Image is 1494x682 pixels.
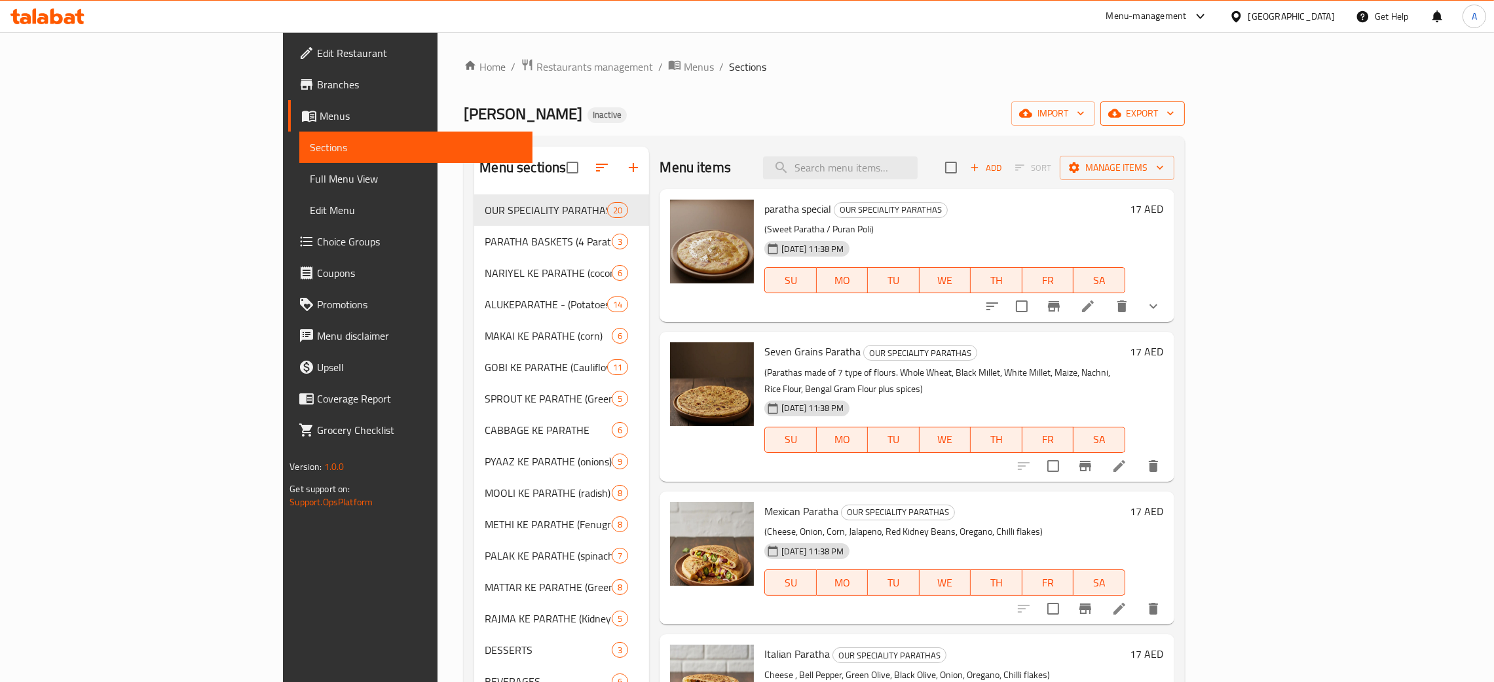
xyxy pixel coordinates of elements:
[485,328,612,344] div: MAKAI KE PARATHE (corn)
[559,154,586,181] span: Select all sections
[474,383,649,414] div: SPROUT KE PARATHE (Green Grams)5
[763,156,918,179] input: search
[1138,593,1169,624] button: delete
[1100,101,1185,126] button: export
[670,200,754,283] img: paratha special
[668,58,714,75] a: Menus
[764,501,838,521] span: Mexican Paratha
[288,69,532,100] a: Branches
[1138,450,1169,482] button: delete
[464,58,1184,75] nav: breadcrumb
[1080,298,1096,314] a: Edit menu item
[612,330,627,342] span: 6
[288,37,532,69] a: Edit Restaurant
[868,569,919,596] button: TU
[1070,593,1101,624] button: Branch-specific-item
[1079,573,1119,592] span: SA
[485,391,612,406] span: SPROUT KE PARATHE (Green Grams)
[288,414,532,446] a: Grocery Checklist
[485,454,612,469] span: PYAAZ KE PARATHE (onions)
[842,505,954,520] span: OUR SPECIALITY PARATHAS
[920,267,971,293] button: WE
[474,477,649,509] div: MOOLI KE PARATHE (radish)8
[485,265,612,281] span: NARIYEL KE PARATHE (coconut)
[289,494,373,511] a: Support.OpsPlatform
[873,271,914,290] span: TU
[1022,105,1085,122] span: import
[536,59,653,75] span: Restaurants management
[485,642,612,658] span: DESSERTS
[485,296,607,312] span: ALUKEPARATHE - (Potatoes)
[612,487,627,499] span: 8
[288,100,532,132] a: Menus
[608,298,627,311] span: 14
[317,359,522,375] span: Upsell
[485,611,612,626] span: RAJMA KE PARATHE (Kidney Beans)
[474,257,649,289] div: NARIYEL KE PARATHE (coconut)6
[612,579,628,595] div: items
[817,569,868,596] button: MO
[841,505,955,520] div: OUR SPECIALITY PARATHAS
[612,550,627,562] span: 7
[288,289,532,320] a: Promotions
[485,359,607,375] div: GOBI KE PARATHE (Cauliflower)
[485,579,612,595] span: MATTAR KE PARATHE (Green Peas)
[474,320,649,351] div: MAKAI KE PARATHE (corn)6
[770,573,811,592] span: SU
[764,342,861,361] span: Seven Grains Paratha
[1130,200,1164,218] h6: 17 AED
[1138,291,1169,322] button: show more
[764,569,816,596] button: SU
[317,45,522,61] span: Edit Restaurant
[1060,156,1174,180] button: Manage items
[776,402,849,414] span: [DATE] 11:38 PM
[1038,291,1070,322] button: Branch-specific-item
[612,642,628,658] div: items
[670,502,754,586] img: Mexican Paratha
[764,427,816,453] button: SU
[1070,450,1101,482] button: Branch-specific-item
[612,581,627,594] span: 8
[873,573,914,592] span: TU
[612,391,628,406] div: items
[776,545,849,558] span: [DATE] 11:38 PM
[822,430,863,449] span: MO
[1039,595,1067,622] span: Select to update
[658,59,663,75] li: /
[976,573,1017,592] span: TH
[968,160,1003,175] span: Add
[764,365,1125,397] p: (Parathas made of 7 type of flours. Whole Wheat, Black Millet, White Millet, Maize, Nachni, Rice ...
[299,194,532,226] a: Edit Menu
[925,271,965,290] span: WE
[485,202,607,218] div: OUR SPECIALITY PARATHAS
[1074,427,1125,453] button: SA
[485,485,612,501] span: MOOLI KE PARATHE (radish)
[485,516,612,532] div: METHI KE PARATHE (Fenugreek)
[832,647,946,663] div: OUR SPECIALITY PARATHAS
[612,456,627,468] span: 9
[1130,342,1164,361] h6: 17 AED
[474,446,649,477] div: PYAAZ KE PARATHE (onions)9
[1130,502,1164,520] h6: 17 AED
[485,548,612,564] span: PALAK KE PARATHE (spinach)
[920,427,971,453] button: WE
[822,271,863,290] span: MO
[288,226,532,257] a: Choice Groups
[920,569,971,596] button: WE
[868,267,919,293] button: TU
[976,430,1017,449] span: TH
[485,422,612,438] span: CABBAGE KE PARATHE
[299,163,532,194] a: Full Menu View
[965,158,1007,178] span: Add item
[317,265,522,281] span: Coupons
[320,108,522,124] span: Menus
[612,611,628,626] div: items
[1079,271,1119,290] span: SA
[1130,645,1164,663] h6: 17 AED
[474,540,649,571] div: PALAK KE PARATHE (spinach)7
[937,154,965,181] span: Select section
[474,226,649,257] div: PARATHA BASKETS (4 Parathas)3
[588,109,627,120] span: Inactive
